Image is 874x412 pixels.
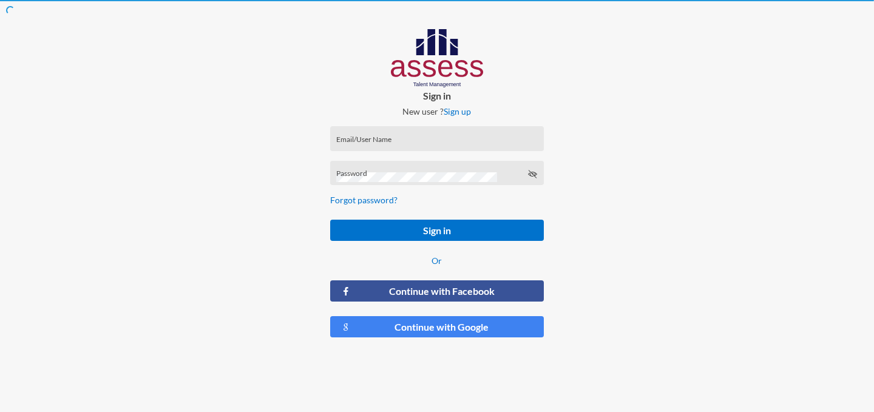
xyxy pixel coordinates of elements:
[330,220,544,241] button: Sign in
[330,316,544,337] button: Continue with Google
[330,195,398,205] a: Forgot password?
[444,106,471,117] a: Sign up
[320,106,554,117] p: New user ?
[330,280,544,302] button: Continue with Facebook
[330,255,544,266] p: Or
[391,29,484,87] img: AssessLogoo.svg
[320,90,554,101] p: Sign in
